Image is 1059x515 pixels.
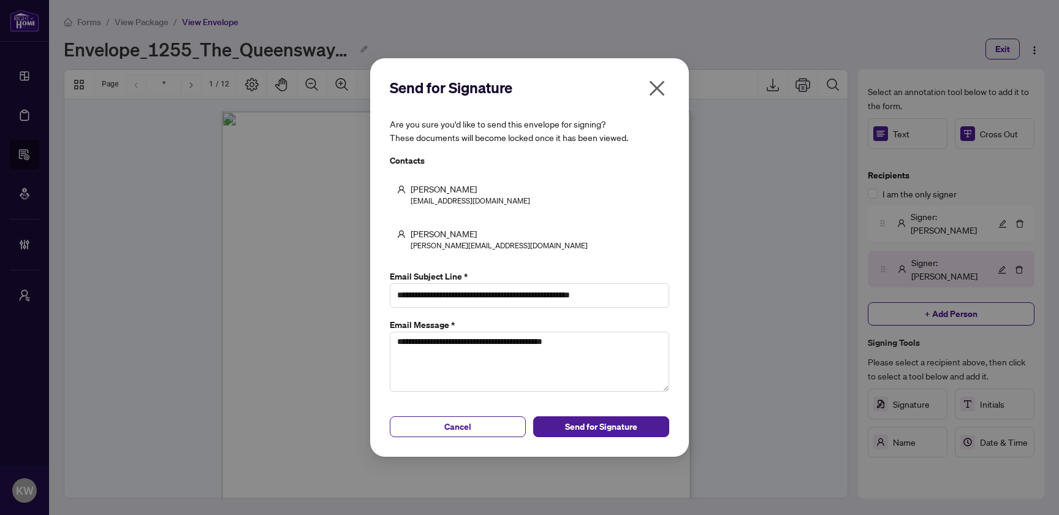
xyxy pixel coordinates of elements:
[397,230,406,238] span: user
[390,416,526,437] button: Cancel
[565,417,637,437] span: Send for Signature
[390,319,455,330] label: Email Message *
[411,182,530,196] div: [PERSON_NAME]
[411,227,588,240] div: [PERSON_NAME]
[411,240,588,252] div: [PERSON_NAME][EMAIL_ADDRESS][DOMAIN_NAME]
[444,417,471,437] span: Cancel
[390,270,468,282] label: Email Subject Line *
[390,117,669,131] p: Are you sure you'd like to send this envelope for signing?
[411,196,530,207] div: [EMAIL_ADDRESS][DOMAIN_NAME]
[397,185,406,194] span: user
[390,154,669,167] h4: Contacts
[647,78,667,98] span: close
[390,78,669,97] h2: Send for Signature
[390,131,669,144] p: These documents will become locked once it has been viewed.
[533,416,669,437] button: Send for Signature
